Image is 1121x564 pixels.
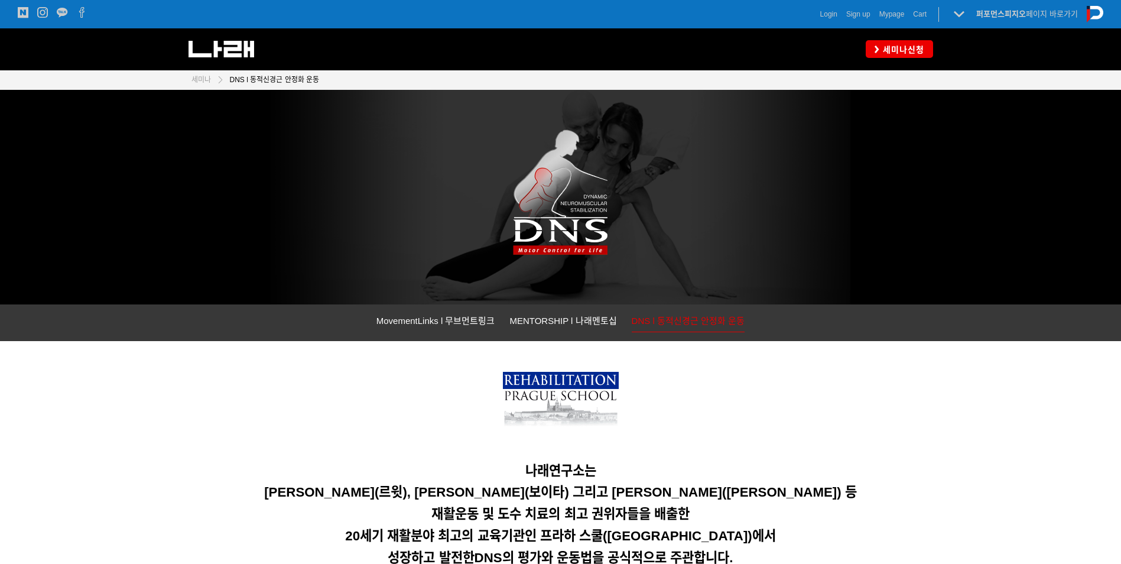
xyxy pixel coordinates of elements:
span: MovementLinks l 무브먼트링크 [376,316,495,326]
span: 재활운동 및 도수 치료의 최고 권위자들을 배출한 [431,507,690,521]
a: Sign up [846,8,870,20]
a: DNS l 동적신경근 안정화 운동 [224,74,319,86]
img: 7bd3899b73cc6.png [503,372,619,433]
span: 20세기 재활분야 최고의 교육기관인 프라하 스쿨([GEOGRAPHIC_DATA])에서 [345,529,775,543]
a: Login [820,8,837,20]
span: MENTORSHIP l 나래멘토십 [509,316,616,326]
strong: 퍼포먼스피지오 [976,9,1026,18]
span: [PERSON_NAME](르윗), [PERSON_NAME](보이타) 그리고 [PERSON_NAME]([PERSON_NAME]) 등 [264,485,857,500]
span: DNS l 동적신경근 안정화 운동 [632,316,745,326]
span: 세미나 [191,76,211,84]
a: MovementLinks l 무브먼트링크 [376,313,495,332]
span: DNS l 동적신경근 안정화 운동 [230,76,319,84]
a: Mypage [879,8,905,20]
a: Cart [913,8,927,20]
a: 퍼포먼스피지오페이지 바로가기 [976,9,1078,18]
span: 세미나신청 [879,44,924,56]
span: 나래연구소는 [525,463,596,478]
a: DNS l 동적신경근 안정화 운동 [632,313,745,332]
a: MENTORSHIP l 나래멘토십 [509,313,616,332]
a: 세미나 [191,74,211,86]
a: 세미나신청 [866,40,933,57]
